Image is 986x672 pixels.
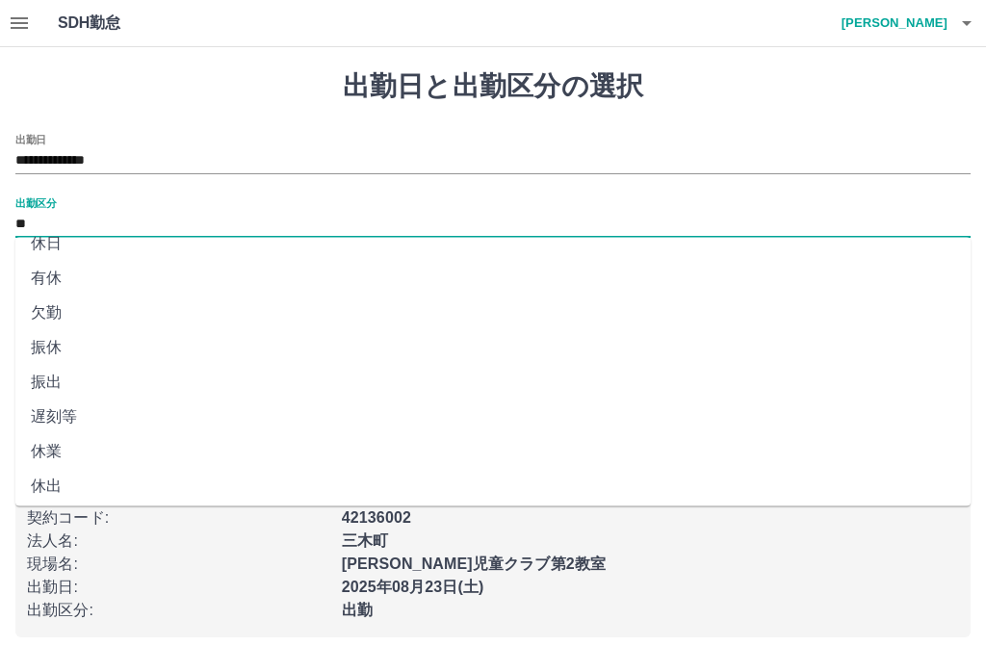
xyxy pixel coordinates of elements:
[15,261,971,296] li: 有休
[342,556,606,572] b: [PERSON_NAME]児童クラブ第2教室
[15,296,971,330] li: 欠勤
[342,579,484,595] b: 2025年08月23日(土)
[27,530,330,553] p: 法人名 :
[27,506,330,530] p: 契約コード :
[15,132,46,146] label: 出勤日
[15,226,971,261] li: 休日
[342,509,411,526] b: 42136002
[15,469,971,504] li: 休出
[15,434,971,469] li: 休業
[342,602,373,618] b: 出勤
[27,576,330,599] p: 出勤日 :
[15,504,971,538] li: 育介休
[15,400,971,434] li: 遅刻等
[27,553,330,576] p: 現場名 :
[342,532,388,549] b: 三木町
[15,365,971,400] li: 振出
[15,195,56,210] label: 出勤区分
[27,599,330,622] p: 出勤区分 :
[15,70,971,103] h1: 出勤日と出勤区分の選択
[15,330,971,365] li: 振休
